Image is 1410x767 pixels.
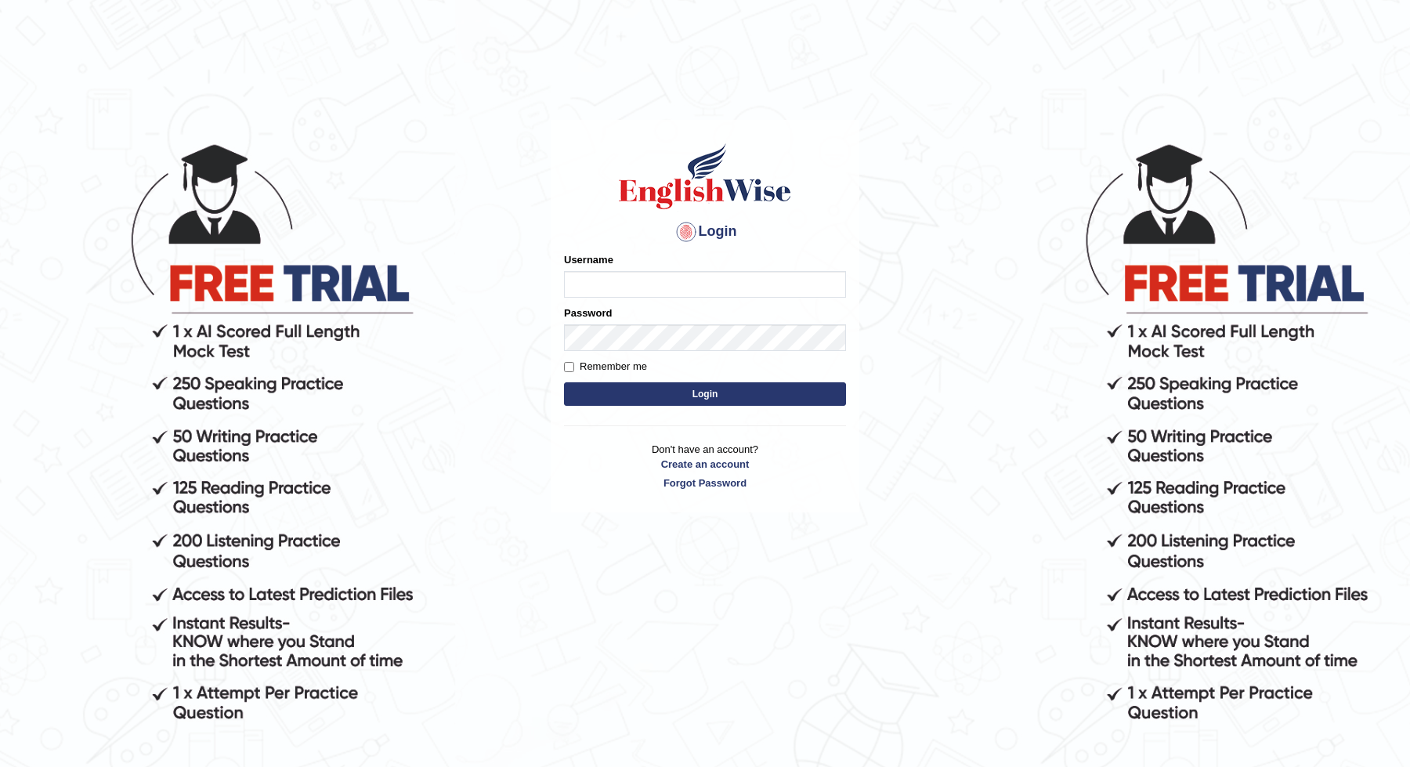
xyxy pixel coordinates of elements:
[564,382,846,406] button: Login
[564,476,846,490] a: Forgot Password
[564,457,846,472] a: Create an account
[564,219,846,244] h4: Login
[564,252,613,267] label: Username
[564,442,846,490] p: Don't have an account?
[564,359,647,374] label: Remember me
[564,306,612,320] label: Password
[564,362,574,372] input: Remember me
[616,141,794,212] img: Logo of English Wise sign in for intelligent practice with AI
